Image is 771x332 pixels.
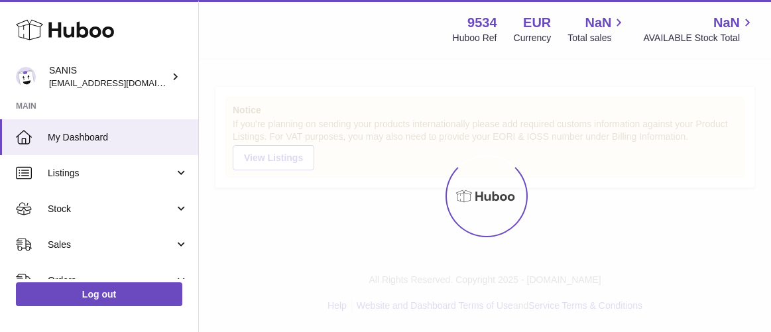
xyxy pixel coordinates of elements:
[48,131,188,144] span: My Dashboard
[48,239,174,251] span: Sales
[567,32,626,44] span: Total sales
[48,274,174,287] span: Orders
[523,14,551,32] strong: EUR
[467,14,497,32] strong: 9534
[514,32,552,44] div: Currency
[16,282,182,306] a: Log out
[643,32,755,44] span: AVAILABLE Stock Total
[713,14,740,32] span: NaN
[585,14,611,32] span: NaN
[643,14,755,44] a: NaN AVAILABLE Stock Total
[49,64,168,89] div: SANIS
[16,67,36,87] img: internalAdmin-9534@internal.huboo.com
[567,14,626,44] a: NaN Total sales
[48,167,174,180] span: Listings
[48,203,174,215] span: Stock
[453,32,497,44] div: Huboo Ref
[49,78,195,88] span: [EMAIL_ADDRESS][DOMAIN_NAME]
